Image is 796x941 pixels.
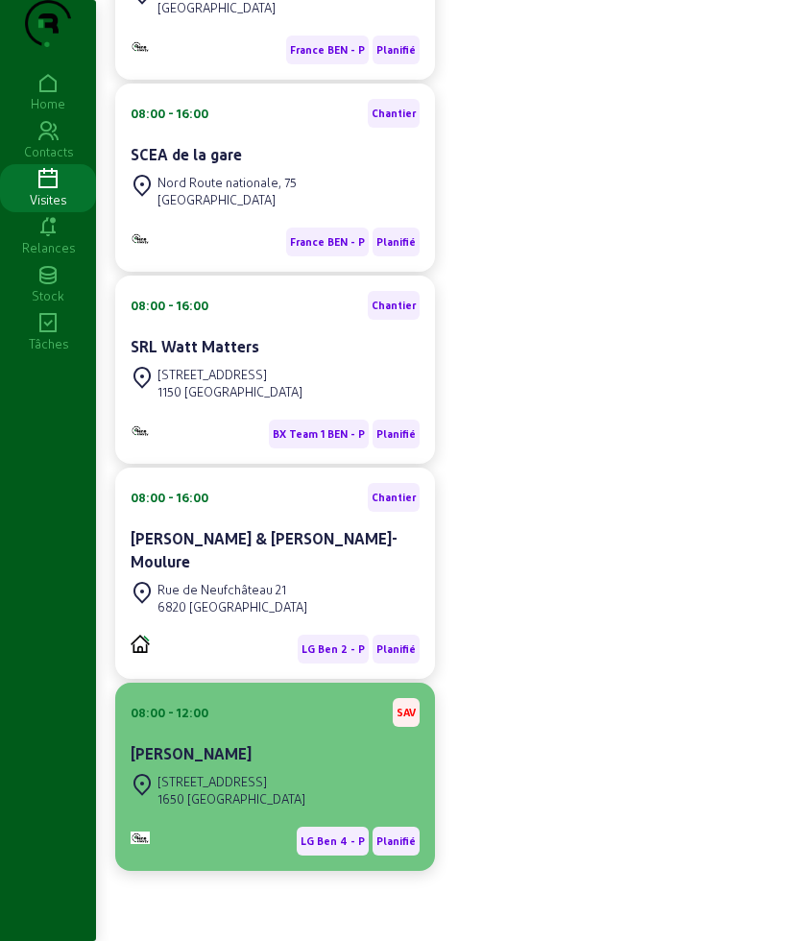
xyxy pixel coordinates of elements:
img: PVELEC [131,635,150,653]
span: Planifié [376,834,416,848]
span: Chantier [372,299,416,312]
cam-card-title: SCEA de la gare [131,145,242,163]
div: Rue de Neufchâteau 21 [157,581,307,598]
div: 1150 [GEOGRAPHIC_DATA] [157,383,302,400]
div: 1650 [GEOGRAPHIC_DATA] [157,790,305,808]
cam-card-title: [PERSON_NAME] & [PERSON_NAME]-Moulure [131,529,398,570]
span: LG Ben 2 - P [302,642,365,656]
span: France BEN - P [290,43,365,57]
div: 08:00 - 16:00 [131,105,208,122]
img: B2B - PVELEC [131,424,150,437]
span: Chantier [372,491,416,504]
span: Planifié [376,427,416,441]
span: Planifié [376,235,416,249]
span: SAV [397,706,416,719]
div: Nord Route nationale, 75 [157,174,297,191]
span: Planifié [376,43,416,57]
cam-card-title: [PERSON_NAME] [131,744,252,762]
span: LG Ben 4 - P [301,834,365,848]
span: BX Team 1 BEN - P [273,427,365,441]
img: B2B - PVELEC [131,40,150,53]
div: [STREET_ADDRESS] [157,366,302,383]
div: [GEOGRAPHIC_DATA] [157,191,297,208]
span: France BEN - P [290,235,365,249]
img: B2B - PVELEC [131,232,150,245]
div: 08:00 - 16:00 [131,297,208,314]
div: 6820 [GEOGRAPHIC_DATA] [157,598,307,615]
span: Planifié [376,642,416,656]
div: 08:00 - 12:00 [131,704,208,721]
cam-card-title: SRL Watt Matters [131,337,259,355]
div: 08:00 - 16:00 [131,489,208,506]
img: Monitoring et Maintenance [131,832,150,844]
span: Chantier [372,107,416,120]
div: [STREET_ADDRESS] [157,773,305,790]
